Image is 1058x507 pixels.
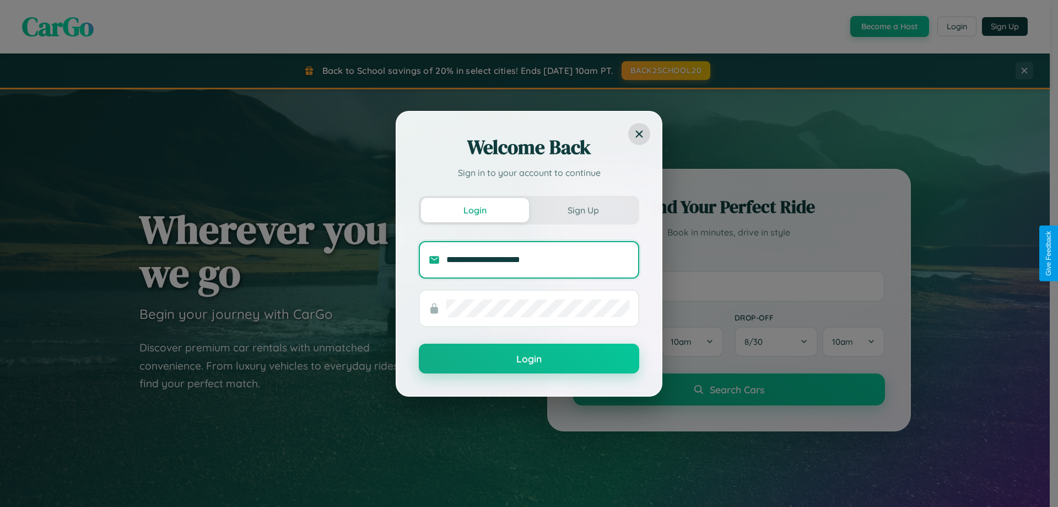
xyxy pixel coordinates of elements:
[419,134,639,161] h2: Welcome Back
[419,166,639,179] p: Sign in to your account to continue
[421,198,529,222] button: Login
[419,344,639,373] button: Login
[529,198,637,222] button: Sign Up
[1045,231,1052,276] div: Give Feedback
